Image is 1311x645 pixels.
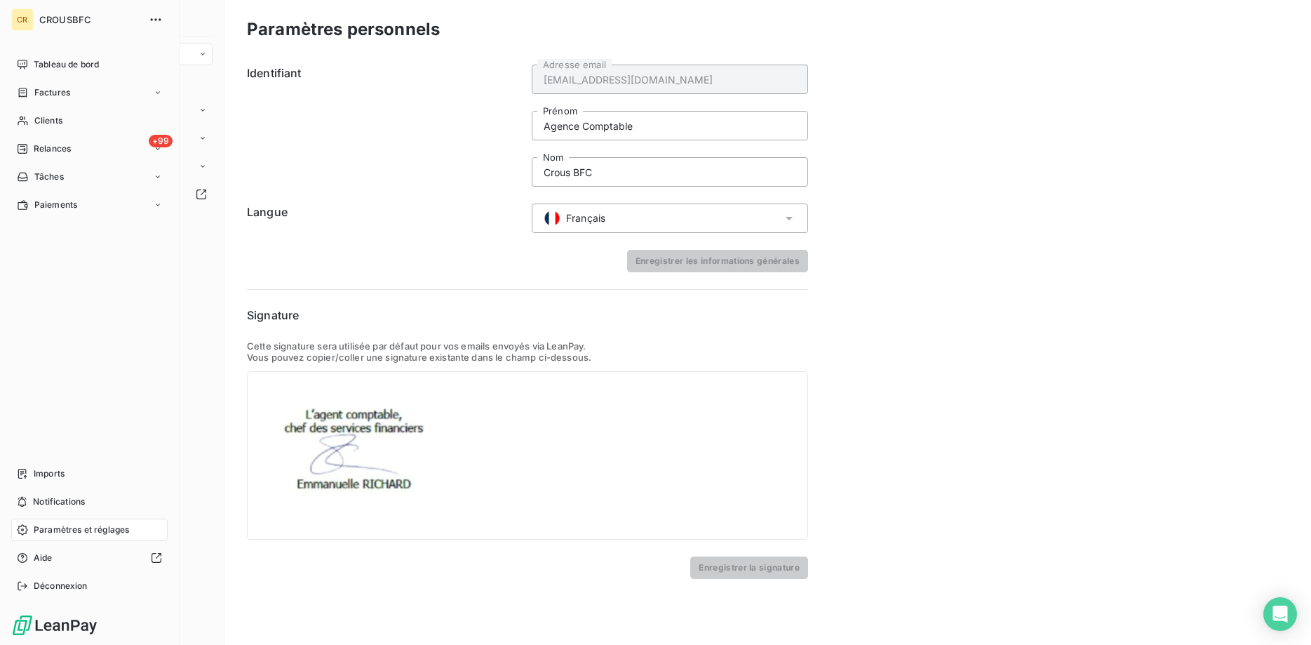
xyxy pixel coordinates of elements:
div: CR [11,8,34,31]
h3: Paramètres personnels [247,17,440,42]
h6: Identifiant [247,65,523,187]
p: Cette signature sera utilisée par défaut pour vos emails envoyés via LeanPay. [247,340,808,352]
span: Notifications [33,496,85,508]
button: Enregistrer la signature [690,557,808,579]
input: placeholder [532,111,808,140]
span: Imports [34,467,65,480]
div: Open Intercom Messenger [1263,597,1297,631]
img: Logo LeanPay [11,614,98,637]
a: Aide [11,547,168,569]
span: Tâches [34,171,64,183]
input: placeholder [532,65,808,94]
span: Relances [34,142,71,155]
h6: Langue [247,204,523,233]
span: +99 [149,135,173,147]
span: Factures [34,86,70,99]
span: Tableau de bord [34,58,99,71]
span: CROUSBFC [39,14,140,25]
h6: Signature [247,307,808,324]
span: Français [566,211,605,225]
span: Déconnexion [34,580,88,592]
span: Paramètres et réglages [34,524,129,536]
span: Paiements [34,199,77,211]
button: Enregistrer les informations générales [627,250,808,272]
span: Aide [34,552,53,564]
input: placeholder [532,157,808,187]
span: Clients [34,114,62,127]
p: Vous pouvez copier/coller une signature existante dans le champ ci-dessous. [247,352,808,363]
